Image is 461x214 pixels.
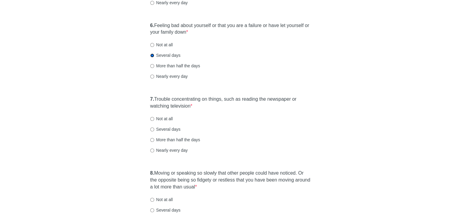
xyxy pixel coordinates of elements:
[150,42,173,48] label: Not at all
[150,116,173,122] label: Not at all
[150,127,154,131] input: Several days
[150,96,154,102] strong: 7.
[150,208,154,212] input: Several days
[150,63,200,69] label: More than half the days
[150,198,154,202] input: Not at all
[150,96,311,110] label: Trouble concentrating on things, such as reading the newspaper or watching television
[150,22,311,36] label: Feeling bad about yourself or that you are a failure or have let yourself or your family down
[150,138,154,142] input: More than half the days
[150,73,188,79] label: Nearly every day
[150,207,181,213] label: Several days
[150,75,154,78] input: Nearly every day
[150,126,181,132] label: Several days
[150,53,154,57] input: Several days
[150,170,311,191] label: Moving or speaking so slowly that other people could have noticed. Or the opposite being so fidge...
[150,170,154,176] strong: 8.
[150,43,154,47] input: Not at all
[150,64,154,68] input: More than half the days
[150,1,154,5] input: Nearly every day
[150,117,154,121] input: Not at all
[150,148,154,152] input: Nearly every day
[150,23,154,28] strong: 6.
[150,147,188,153] label: Nearly every day
[150,52,181,58] label: Several days
[150,137,200,143] label: More than half the days
[150,197,173,203] label: Not at all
